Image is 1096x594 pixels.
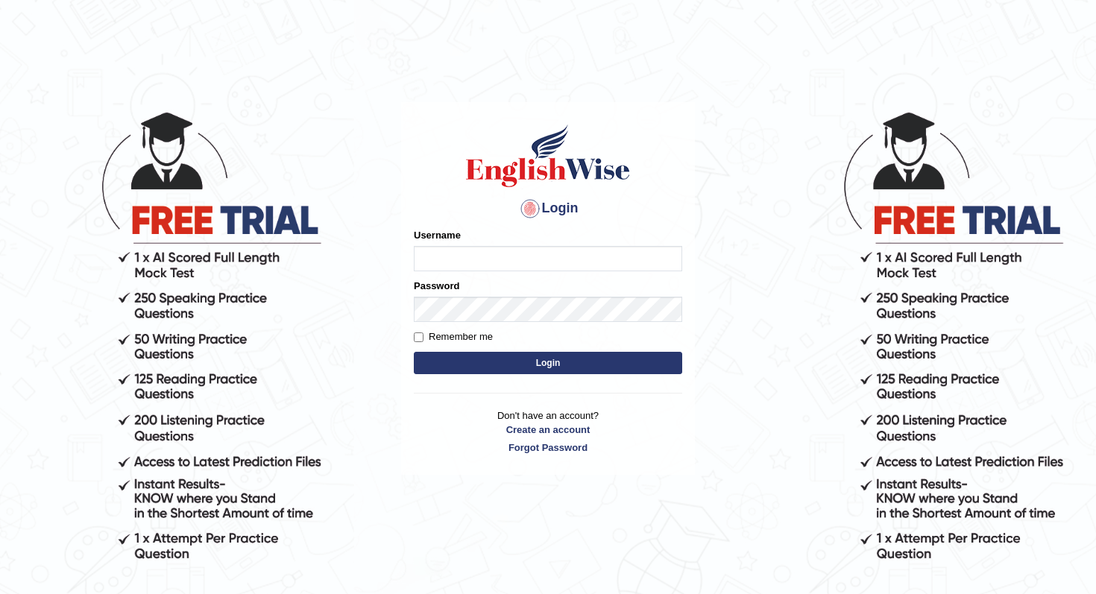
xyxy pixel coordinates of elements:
a: Forgot Password [414,440,682,455]
label: Password [414,279,459,293]
button: Login [414,352,682,374]
a: Create an account [414,423,682,437]
label: Remember me [414,329,493,344]
p: Don't have an account? [414,408,682,455]
input: Remember me [414,332,423,342]
h4: Login [414,197,682,221]
img: Logo of English Wise sign in for intelligent practice with AI [463,122,633,189]
label: Username [414,228,461,242]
